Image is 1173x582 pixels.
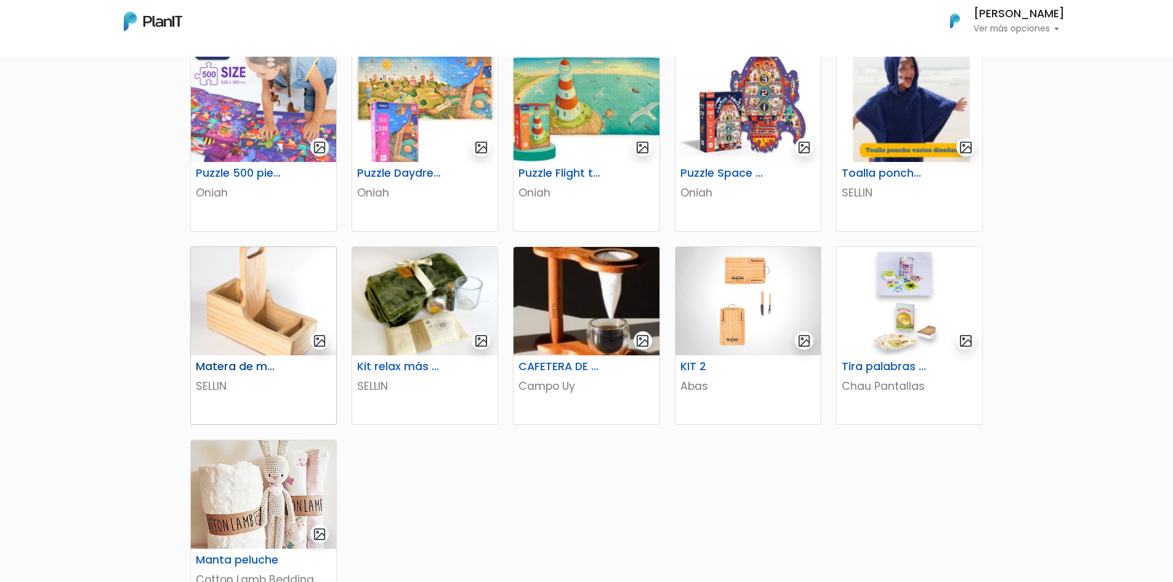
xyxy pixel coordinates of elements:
p: SELLIN [196,378,331,394]
p: Campo Uy [518,378,654,394]
button: PlanIt Logo [PERSON_NAME] Ver más opciones [934,5,1065,37]
p: Oniah [680,185,816,201]
img: thumb_68921f9ede5ef_captura-de-pantalla-2025-08-05-121323.png [352,247,498,355]
img: gallery-light [313,334,327,348]
h6: Puzzle Space Rocket [673,167,773,180]
h6: Matera de madera con Porta Celular [188,360,289,373]
img: thumb_image__59_.png [514,54,659,162]
h6: KIT 2 [673,360,773,373]
img: thumb_Captura_de_pantalla_2025-08-04_104830.png [837,54,982,162]
img: gallery-light [474,334,488,348]
img: gallery-light [959,140,973,155]
img: thumb_image__copia___copia___copia_-Photoroom__6_.jpg [837,247,982,355]
img: gallery-light [635,334,650,348]
img: gallery-light [635,140,650,155]
a: gallery-light Tira palabras + Cartas españolas Chau Pantallas [836,246,983,425]
p: Oniah [518,185,654,201]
h6: Toalla poncho varios diseños [834,167,935,180]
img: gallery-light [797,140,812,155]
h6: [PERSON_NAME] [973,9,1065,20]
h6: Tira palabras + Cartas españolas [834,360,935,373]
img: thumb_46808385-B327-4404-90A4-523DC24B1526_4_5005_c.jpeg [514,247,659,355]
p: Abas [680,378,816,394]
img: thumb_image__64_.png [675,54,821,162]
a: gallery-light Puzzle Daydreamer Oniah [352,53,498,232]
h6: Kit relax más té [350,360,450,373]
p: Oniah [196,185,331,201]
h6: Puzzle 500 piezas [188,167,289,180]
a: gallery-light Puzzle 500 piezas Oniah [190,53,337,232]
h6: Manta peluche [188,554,289,567]
img: gallery-light [313,527,327,541]
img: gallery-light [474,140,488,155]
img: thumb_image__55_.png [352,54,498,162]
img: gallery-light [797,334,812,348]
h6: Puzzle Daydreamer [350,167,450,180]
a: gallery-light KIT 2 Abas [675,246,821,425]
img: gallery-light [959,334,973,348]
a: gallery-light Kit relax más té SELLIN [352,246,498,425]
img: PlanIt Logo [124,12,182,31]
div: ¿Necesitás ayuda? [63,12,177,36]
p: SELLIN [357,378,493,394]
p: Chau Pantallas [842,378,977,394]
a: gallery-light CAFETERA DE GOTEO Campo Uy [513,246,659,425]
a: gallery-light Puzzle Space Rocket Oniah [675,53,821,232]
img: thumb_WhatsApp_Image_2023-06-30_at_16.24.56-PhotoRoom.png [675,247,821,355]
h6: CAFETERA DE GOTEO [511,360,611,373]
p: Oniah [357,185,493,201]
img: thumb_688cd36894cd4_captura-de-pantalla-2025-08-01-114651.png [191,247,336,355]
img: thumb_manta.jpg [191,440,336,549]
a: gallery-light Matera de madera con Porta Celular SELLIN [190,246,337,425]
a: gallery-light Puzzle Flight to the horizon Oniah [513,53,659,232]
h6: Puzzle Flight to the horizon [511,167,611,180]
img: thumb_image__53_.png [191,54,336,162]
a: gallery-light Toalla poncho varios diseños SELLIN [836,53,983,232]
p: Ver más opciones [973,25,1065,33]
img: gallery-light [313,140,327,155]
img: PlanIt Logo [941,7,969,34]
p: SELLIN [842,185,977,201]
